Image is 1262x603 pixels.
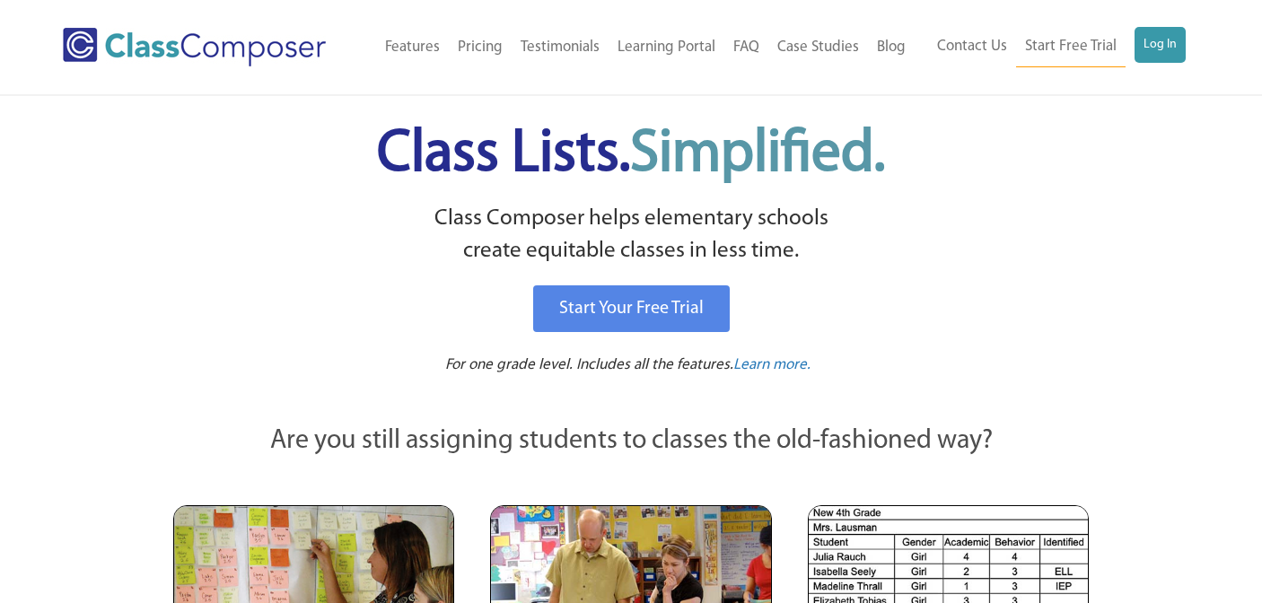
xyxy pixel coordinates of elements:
[512,28,609,67] a: Testimonials
[868,28,915,67] a: Blog
[445,357,733,372] span: For one grade level. Includes all the features.
[361,28,916,67] nav: Header Menu
[609,28,724,67] a: Learning Portal
[1016,27,1126,67] a: Start Free Trial
[377,126,885,184] span: Class Lists.
[171,203,1091,268] p: Class Composer helps elementary schools create equitable classes in less time.
[915,27,1185,67] nav: Header Menu
[724,28,768,67] a: FAQ
[630,126,885,184] span: Simplified.
[559,300,704,318] span: Start Your Free Trial
[449,28,512,67] a: Pricing
[733,354,811,377] a: Learn more.
[533,285,730,332] a: Start Your Free Trial
[63,28,326,66] img: Class Composer
[768,28,868,67] a: Case Studies
[1135,27,1186,63] a: Log In
[173,422,1089,461] p: Are you still assigning students to classes the old-fashioned way?
[376,28,449,67] a: Features
[733,357,811,372] span: Learn more.
[928,27,1016,66] a: Contact Us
